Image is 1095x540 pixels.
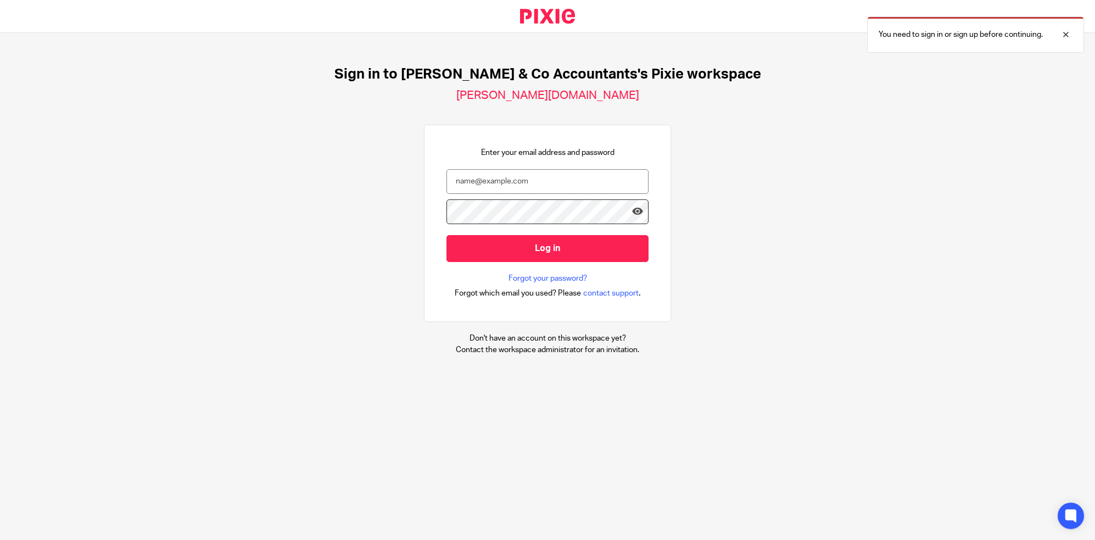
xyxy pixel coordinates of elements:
[456,344,639,355] p: Contact the workspace administrator for an invitation.
[455,288,581,299] span: Forgot which email you used? Please
[456,333,639,344] p: Don't have an account on this workspace yet?
[456,88,639,103] h2: [PERSON_NAME][DOMAIN_NAME]
[455,287,641,299] div: .
[583,288,639,299] span: contact support
[481,147,614,158] p: Enter your email address and password
[509,273,587,284] a: Forgot your password?
[334,66,761,83] h1: Sign in to [PERSON_NAME] & Co Accountants's Pixie workspace
[446,235,649,262] input: Log in
[879,29,1043,40] p: You need to sign in or sign up before continuing.
[446,169,649,194] input: name@example.com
